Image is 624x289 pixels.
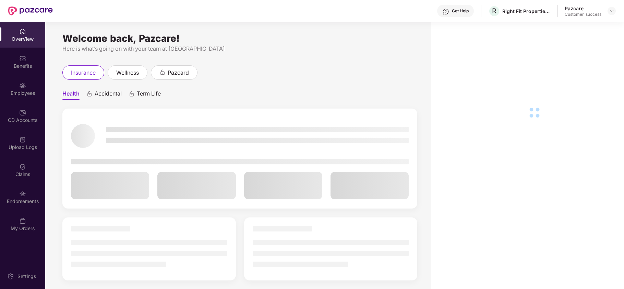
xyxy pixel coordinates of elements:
[159,69,166,75] div: animation
[492,7,496,15] span: R
[19,28,26,35] img: svg+xml;base64,PHN2ZyBpZD0iSG9tZSIgeG1sbnM9Imh0dHA6Ly93d3cudzMub3JnLzIwMDAvc3ZnIiB3aWR0aD0iMjAiIG...
[609,8,614,14] img: svg+xml;base64,PHN2ZyBpZD0iRHJvcGRvd24tMzJ4MzIiIHhtbG5zPSJodHRwOi8vd3d3LnczLm9yZy8yMDAwL3N2ZyIgd2...
[502,8,550,14] div: Right Fit Properties LLP
[116,68,139,77] span: wellness
[442,8,449,15] img: svg+xml;base64,PHN2ZyBpZD0iSGVscC0zMngzMiIgeG1sbnM9Imh0dHA6Ly93d3cudzMub3JnLzIwMDAvc3ZnIiB3aWR0aD...
[19,109,26,116] img: svg+xml;base64,PHN2ZyBpZD0iQ0RfQWNjb3VudHMiIGRhdGEtbmFtZT0iQ0QgQWNjb3VudHMiIHhtbG5zPSJodHRwOi8vd3...
[71,68,96,77] span: insurance
[15,273,38,280] div: Settings
[19,136,26,143] img: svg+xml;base64,PHN2ZyBpZD0iVXBsb2FkX0xvZ3MiIGRhdGEtbmFtZT0iVXBsb2FkIExvZ3MiIHhtbG5zPSJodHRwOi8vd3...
[19,55,26,62] img: svg+xml;base64,PHN2ZyBpZD0iQmVuZWZpdHMiIHhtbG5zPSJodHRwOi8vd3d3LnczLm9yZy8yMDAwL3N2ZyIgd2lkdGg9Ij...
[19,190,26,197] img: svg+xml;base64,PHN2ZyBpZD0iRW5kb3JzZW1lbnRzIiB4bWxucz0iaHR0cDovL3d3dy53My5vcmcvMjAwMC9zdmciIHdpZH...
[19,163,26,170] img: svg+xml;base64,PHN2ZyBpZD0iQ2xhaW0iIHhtbG5zPSJodHRwOi8vd3d3LnczLm9yZy8yMDAwL3N2ZyIgd2lkdGg9IjIwIi...
[19,82,26,89] img: svg+xml;base64,PHN2ZyBpZD0iRW1wbG95ZWVzIiB4bWxucz0iaHR0cDovL3d3dy53My5vcmcvMjAwMC9zdmciIHdpZHRoPS...
[129,91,135,97] div: animation
[7,273,14,280] img: svg+xml;base64,PHN2ZyBpZD0iU2V0dGluZy0yMHgyMCIgeG1sbnM9Imh0dHA6Ly93d3cudzMub3JnLzIwMDAvc3ZnIiB3aW...
[565,5,601,12] div: Pazcare
[137,90,161,100] span: Term Life
[168,68,189,77] span: pazcard
[565,12,601,17] div: Customer_success
[62,36,417,41] div: Welcome back, Pazcare!
[95,90,122,100] span: Accidental
[86,91,93,97] div: animation
[452,8,469,14] div: Get Help
[62,90,80,100] span: Health
[19,217,26,224] img: svg+xml;base64,PHN2ZyBpZD0iTXlfT3JkZXJzIiBkYXRhLW5hbWU9Ik15IE9yZGVycyIgeG1sbnM9Imh0dHA6Ly93d3cudz...
[8,7,53,15] img: New Pazcare Logo
[62,45,417,53] div: Here is what’s going on with your team at [GEOGRAPHIC_DATA]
